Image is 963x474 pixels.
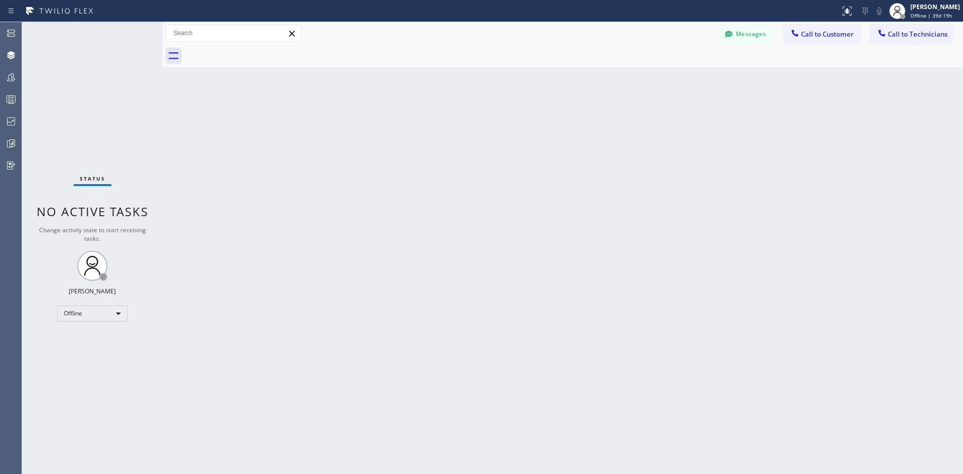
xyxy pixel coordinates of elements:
[37,203,148,220] span: No active tasks
[872,4,886,18] button: Mute
[910,3,960,11] div: [PERSON_NAME]
[870,25,953,44] button: Call to Technicians
[69,287,116,295] div: [PERSON_NAME]
[801,30,854,39] span: Call to Customer
[783,25,860,44] button: Call to Customer
[57,305,127,322] div: Offline
[80,175,105,182] span: Status
[39,226,146,243] span: Change activity state to start receiving tasks.
[718,25,773,44] button: Messages
[166,25,300,41] input: Search
[888,30,947,39] span: Call to Technicians
[910,12,952,19] span: Offline | 39d 19h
